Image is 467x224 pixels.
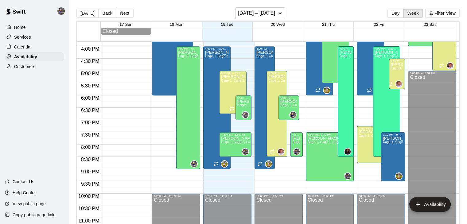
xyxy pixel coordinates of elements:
[381,155,386,160] span: Recurring availability
[237,96,250,99] div: 6:00 PM – 7:00 PM
[308,140,400,144] span: Cage 1, Cage 2, Cage 3, Cage 4, Pitching Tunnel , Weightroom
[116,9,133,18] button: Next
[14,44,32,50] p: Calendar
[268,79,361,82] span: Cage 1, Cage 2, Cage 3, Cage 4, Pitching Tunnel , Weightroom
[5,52,64,61] a: Availability
[77,218,101,223] span: 11:00 PM
[5,42,64,52] a: Calendar
[359,195,403,198] div: 10:00 PM – 11:59 PM
[323,87,330,94] div: Jhonny Montoya
[13,179,34,185] p: Contact Us
[388,82,393,87] span: Recurring availability
[258,161,263,166] span: Recurring availability
[374,22,384,27] button: 22 Fri
[344,149,351,155] img: Kylie Hernandez
[76,9,99,18] button: [DATE]
[439,63,444,68] span: Recurring availability
[270,149,275,154] span: Recurring availability
[80,59,101,64] span: 4:30 PM
[289,111,297,118] div: Chirstina Moncivais
[77,206,101,211] span: 10:30 PM
[256,54,304,58] span: Cage 1, Cage 2, Pitching Tunnel
[294,149,300,155] img: Chirstina Moncivais
[80,181,101,187] span: 9:30 PM
[344,148,351,155] div: Kylie Hernandez
[80,46,101,52] span: 4:00 PM
[80,108,101,113] span: 6:30 PM
[5,33,64,42] a: Services
[221,22,233,27] button: 19 Tue
[14,24,26,30] p: Home
[290,112,296,118] img: Chirstina Moncivais
[266,161,272,167] img: Jhonny Montoya
[77,194,101,199] span: 10:00 PM
[381,132,405,181] div: 7:30 PM – 9:30 PM: Available
[410,72,454,75] div: 5:00 PM – 11:59 PM
[14,64,35,70] p: Customers
[308,133,352,136] div: 7:30 PM – 9:30 PM
[403,9,423,18] button: Week
[293,148,300,155] div: Chirstina Moncivais
[176,88,181,93] span: Recurring availability
[80,157,101,162] span: 8:30 PM
[292,133,301,136] div: 7:30 PM – 8:30 PM
[205,54,252,58] span: Cage 1, Cage 2, Pitching Tunnel
[367,88,372,93] span: Recurring availability
[98,9,116,18] button: Back
[221,160,228,168] div: Jhonny Montoya
[242,112,248,118] img: Chirstina Moncivais
[383,133,403,136] div: 7:30 PM – 9:30 PM
[322,22,349,83] div: 3:00 PM – 5:30 PM: Available
[256,195,301,198] div: 10:00 PM – 11:59 PM
[57,7,65,15] img: Chirstina Moncivais
[5,23,64,32] div: Home
[238,9,275,17] h6: [DATE] – [DATE]
[292,140,385,144] span: Cage 1, Cage 2, Cage 3, Cage 4, Pitching Tunnel , Weightroom
[80,95,101,101] span: 6:00 PM
[242,149,248,155] img: Chirstina Moncivais
[277,148,285,155] div: Jon Teeter
[425,9,460,18] button: Filter View
[316,88,321,93] span: Recurring availability
[424,22,436,27] button: 23 Sat
[190,160,198,168] div: Chirstina Moncivais
[221,79,314,82] span: Cage 1, Cage 2, Cage 3, Cage 4, Pitching Tunnel , Weightroom
[324,87,330,93] img: Jhonny Montoya
[221,140,314,144] span: Cage 1, Cage 2, Cage 3, Cage 4, Pitching Tunnel , Weightroom
[13,190,36,196] p: Help Center
[5,62,64,71] a: Customers
[395,80,403,88] div: Jon Teeter
[178,47,198,50] div: 4:00 PM – 9:00 PM
[235,7,285,19] button: [DATE] – [DATE]
[447,63,453,69] img: Jon Teeter
[242,111,249,118] div: Chirstina Moncivais
[387,9,403,18] button: Day
[255,46,275,169] div: 4:00 PM – 9:00 PM: Available
[221,161,228,167] img: Jhonny Montoya
[340,47,352,50] div: 4:00 PM – 8:30 PM
[396,173,402,179] img: Jhonny Montoya
[409,197,451,212] button: add
[219,71,247,114] div: 5:00 PM – 6:45 PM: Available
[375,47,399,50] div: 4:00 PM – 8:30 PM
[80,169,101,174] span: 9:00 PM
[221,133,250,136] div: 7:30 PM – 8:30 PM
[154,195,198,198] div: 10:00 PM – 11:59 PM
[235,95,251,120] div: 6:00 PM – 7:00 PM: Available
[290,132,302,157] div: 7:30 PM – 8:30 PM: Available
[267,71,287,157] div: 5:00 PM – 8:30 PM: Available
[119,22,132,27] button: 17 Sun
[373,46,400,157] div: 4:00 PM – 8:30 PM: Available
[278,95,299,120] div: 6:00 PM – 7:00 PM: Available
[242,148,249,155] div: Chirstina Moncivais
[446,62,454,69] div: Jon Teeter
[256,47,273,50] div: 4:00 PM – 9:00 PM
[389,59,405,89] div: 4:30 PM – 5:45 PM: Available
